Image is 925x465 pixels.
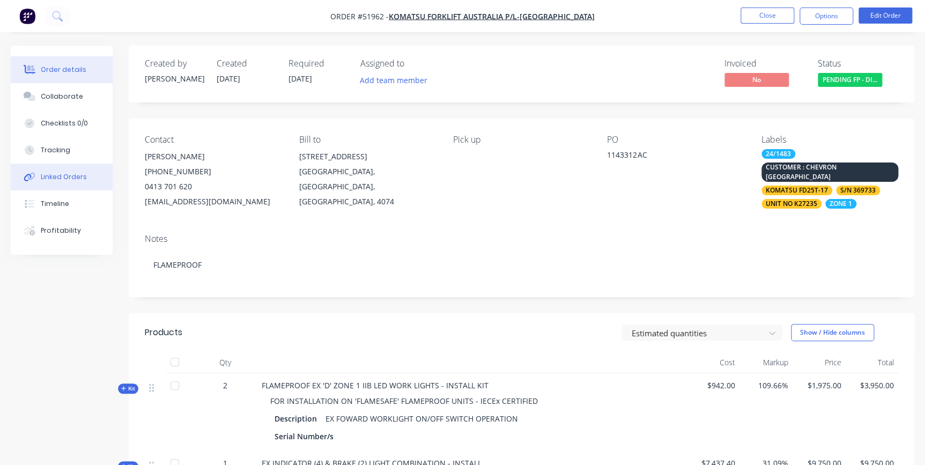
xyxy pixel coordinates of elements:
[145,234,898,244] div: Notes
[354,73,433,87] button: Add team member
[217,73,240,84] span: [DATE]
[275,411,321,426] div: Description
[321,411,522,426] div: EX FOWARD WORKLIGHT ON/OFF SWITCH OPERATION
[791,324,874,341] button: Show / Hide columns
[724,73,789,86] span: No
[145,326,182,339] div: Products
[724,58,805,69] div: Invoiced
[145,149,282,209] div: [PERSON_NAME][PHONE_NUMBER]0413 701 620[EMAIL_ADDRESS][DOMAIN_NAME]
[275,429,338,444] div: Serial Number/s
[145,58,204,69] div: Created by
[11,217,113,244] button: Profitability
[11,164,113,190] button: Linked Orders
[849,380,894,391] span: $3,950.00
[607,149,741,164] div: 1143312AC
[360,58,468,69] div: Assigned to
[41,92,83,101] div: Collaborate
[145,179,282,194] div: 0413 701 620
[818,73,882,86] span: PENDING FP - DI...
[262,380,489,390] span: FLAMEPROOF EX 'D' ZONE 1 IIB LED WORK LIGHTS - INSTALL KIT
[41,145,70,155] div: Tracking
[330,11,389,21] span: Order #51962 -
[825,199,856,209] div: ZONE 1
[761,199,822,209] div: UNIT NO K27235
[41,172,87,182] div: Linked Orders
[739,352,793,373] div: Markup
[761,186,832,195] div: KOMATSU FD25T-17
[118,383,138,394] button: Kit
[11,83,113,110] button: Collaborate
[797,380,841,391] span: $1,975.00
[223,380,227,391] span: 2
[145,135,282,145] div: Contact
[193,352,257,373] div: Qty
[741,8,794,24] button: Close
[761,163,898,182] div: CUSTOMER : CHEVRON [GEOGRAPHIC_DATA]
[453,135,590,145] div: Pick up
[217,58,276,69] div: Created
[836,186,880,195] div: S/N 369733
[145,164,282,179] div: [PHONE_NUMBER]
[800,8,853,25] button: Options
[607,135,744,145] div: PO
[299,149,435,209] div: [STREET_ADDRESS][GEOGRAPHIC_DATA], [GEOGRAPHIC_DATA], [GEOGRAPHIC_DATA], 4074
[744,380,788,391] span: 109.66%
[818,73,882,89] button: PENDING FP - DI...
[845,352,898,373] div: Total
[288,73,312,84] span: [DATE]
[686,352,739,373] div: Cost
[691,380,735,391] span: $942.00
[761,149,795,159] div: 24/1483
[11,190,113,217] button: Timeline
[818,58,898,69] div: Status
[270,396,538,406] span: FOR INSTALLATION ON 'FLAMESAFE' FLAMEPROOF UNITS - IECEx CERTIFIED
[11,137,113,164] button: Tracking
[145,194,282,209] div: [EMAIL_ADDRESS][DOMAIN_NAME]
[288,58,347,69] div: Required
[859,8,912,24] button: Edit Order
[389,11,595,21] a: KOMATSU FORKLIFT AUSTRALIA P/L-[GEOGRAPHIC_DATA]
[145,248,898,281] div: FLAMEPROOF
[299,149,435,164] div: [STREET_ADDRESS]
[793,352,846,373] div: Price
[121,385,135,393] span: Kit
[41,119,88,128] div: Checklists 0/0
[299,164,435,209] div: [GEOGRAPHIC_DATA], [GEOGRAPHIC_DATA], [GEOGRAPHIC_DATA], 4074
[41,65,86,75] div: Order details
[360,73,433,87] button: Add team member
[145,73,204,84] div: [PERSON_NAME]
[41,226,81,235] div: Profitability
[41,199,69,209] div: Timeline
[19,8,35,24] img: Factory
[761,135,898,145] div: Labels
[145,149,282,164] div: [PERSON_NAME]
[11,110,113,137] button: Checklists 0/0
[11,56,113,83] button: Order details
[299,135,435,145] div: Bill to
